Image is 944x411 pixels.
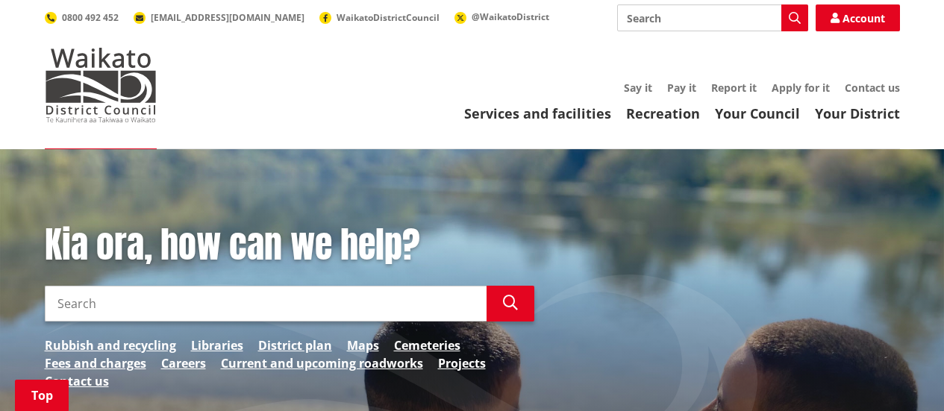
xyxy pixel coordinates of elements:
img: Waikato District Council - Te Kaunihera aa Takiwaa o Waikato [45,48,157,122]
a: Account [816,4,900,31]
a: Libraries [191,336,243,354]
a: Contact us [45,372,109,390]
a: Projects [438,354,486,372]
a: Current and upcoming roadworks [221,354,423,372]
a: Rubbish and recycling [45,336,176,354]
a: Your District [815,104,900,122]
a: Contact us [845,81,900,95]
a: Report it [711,81,757,95]
a: Your Council [715,104,800,122]
a: Say it [624,81,652,95]
span: 0800 492 452 [62,11,119,24]
span: @WaikatoDistrict [472,10,549,23]
a: Pay it [667,81,696,95]
a: Apply for it [772,81,830,95]
span: [EMAIL_ADDRESS][DOMAIN_NAME] [151,11,304,24]
input: Search input [617,4,808,31]
a: Careers [161,354,206,372]
span: WaikatoDistrictCouncil [337,11,440,24]
a: [EMAIL_ADDRESS][DOMAIN_NAME] [134,11,304,24]
a: Top [15,380,69,411]
a: @WaikatoDistrict [454,10,549,23]
a: Maps [347,336,379,354]
a: Fees and charges [45,354,146,372]
h1: Kia ora, how can we help? [45,224,534,267]
a: 0800 492 452 [45,11,119,24]
a: Cemeteries [394,336,460,354]
a: District plan [258,336,332,354]
a: WaikatoDistrictCouncil [319,11,440,24]
a: Services and facilities [464,104,611,122]
input: Search input [45,286,487,321]
a: Recreation [626,104,700,122]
